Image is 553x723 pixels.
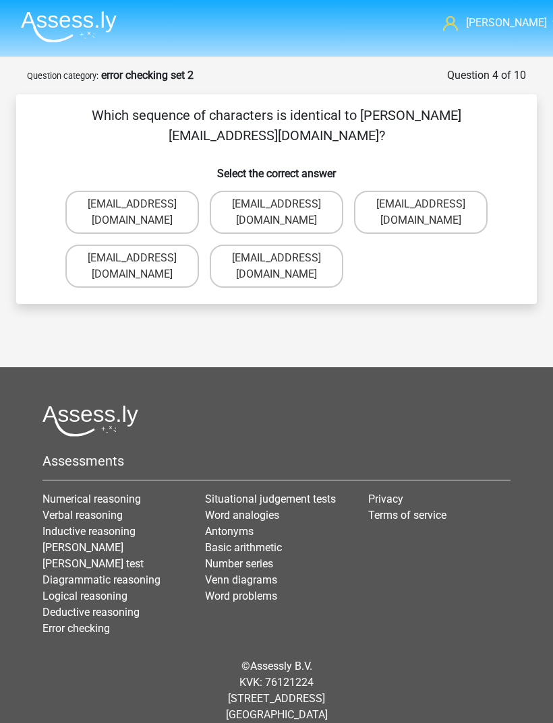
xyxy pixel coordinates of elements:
[42,541,144,570] a: [PERSON_NAME] [PERSON_NAME] test
[443,15,543,31] a: [PERSON_NAME]
[42,590,127,602] a: Logical reasoning
[65,191,199,234] label: [EMAIL_ADDRESS][DOMAIN_NAME]
[42,453,511,469] h5: Assessments
[205,590,277,602] a: Word problems
[42,525,136,538] a: Inductive reasoning
[205,493,336,505] a: Situational judgement tests
[101,69,194,82] strong: error checking set 2
[466,16,547,29] span: [PERSON_NAME]
[42,606,140,619] a: Deductive reasoning
[210,191,343,234] label: [EMAIL_ADDRESS][DOMAIN_NAME]
[205,509,279,522] a: Word analogies
[42,573,161,586] a: Diagrammatic reasoning
[38,156,515,180] h6: Select the correct answer
[205,557,273,570] a: Number series
[21,11,117,42] img: Assessly
[42,622,110,635] a: Error checking
[368,493,403,505] a: Privacy
[27,71,98,81] small: Question category:
[368,509,446,522] a: Terms of service
[210,245,343,288] label: [EMAIL_ADDRESS][DOMAIN_NAME]
[250,660,312,672] a: Assessly B.V.
[42,405,138,437] img: Assessly logo
[42,509,123,522] a: Verbal reasoning
[354,191,488,234] label: [EMAIL_ADDRESS][DOMAIN_NAME]
[205,525,254,538] a: Antonyms
[205,573,277,586] a: Venn diagrams
[38,105,515,146] p: Which sequence of characters is identical to [PERSON_NAME][EMAIL_ADDRESS][DOMAIN_NAME]?
[447,67,526,84] div: Question 4 of 10
[42,493,141,505] a: Numerical reasoning
[65,245,199,288] label: [EMAIL_ADDRESS][DOMAIN_NAME]
[205,541,282,554] a: Basic arithmetic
